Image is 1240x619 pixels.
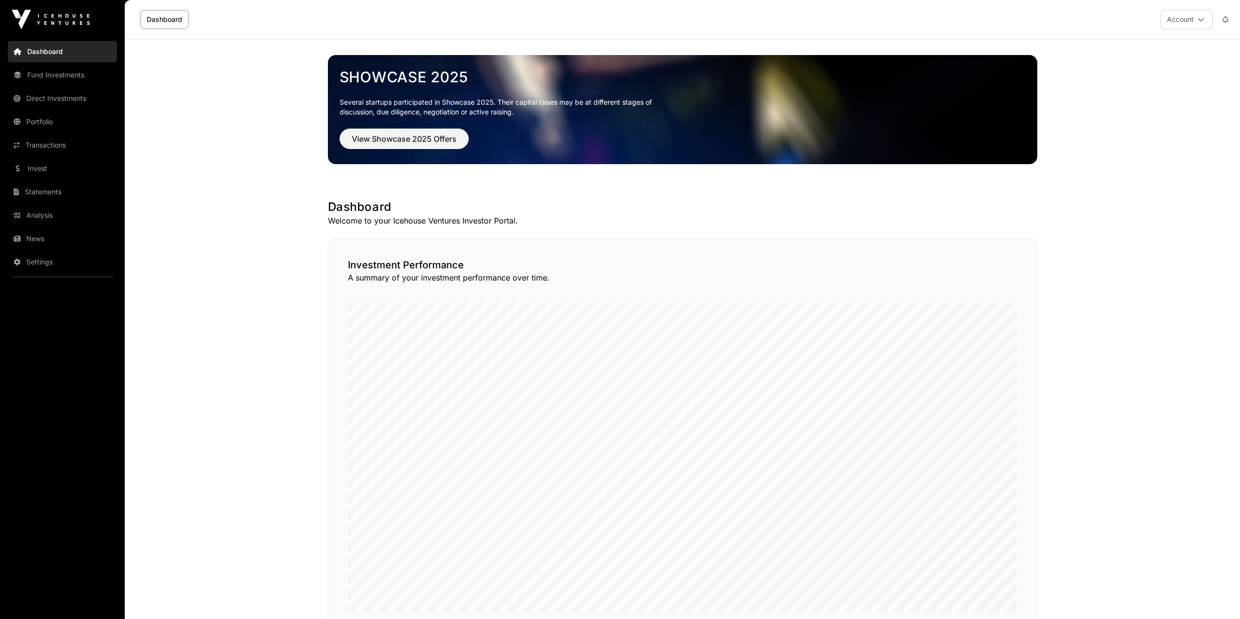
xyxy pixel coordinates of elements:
[1161,10,1213,29] button: Account
[8,88,117,109] a: Direct Investments
[8,64,117,86] a: Fund Investments
[340,129,469,149] button: View Showcase 2025 Offers
[8,134,117,156] a: Transactions
[8,158,117,179] a: Invest
[352,133,457,145] span: View Showcase 2025 Offers
[340,138,469,148] a: View Showcase 2025 Offers
[8,181,117,203] a: Statements
[340,68,1026,86] a: Showcase 2025
[328,55,1037,164] img: Showcase 2025
[8,228,117,249] a: News
[348,258,1017,272] h2: Investment Performance
[12,10,90,29] img: Icehouse Ventures Logo
[140,10,189,29] a: Dashboard
[328,215,1037,226] p: Welcome to your Icehouse Ventures Investor Portal.
[1191,572,1240,619] iframe: Chat Widget
[8,41,117,62] a: Dashboard
[8,205,117,226] a: Analysis
[328,199,1037,215] h1: Dashboard
[348,272,1017,283] p: A summary of your investment performance over time.
[340,97,667,117] p: Several startups participated in Showcase 2025. Their capital raises may be at different stages o...
[8,111,117,132] a: Portfolio
[8,251,117,273] a: Settings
